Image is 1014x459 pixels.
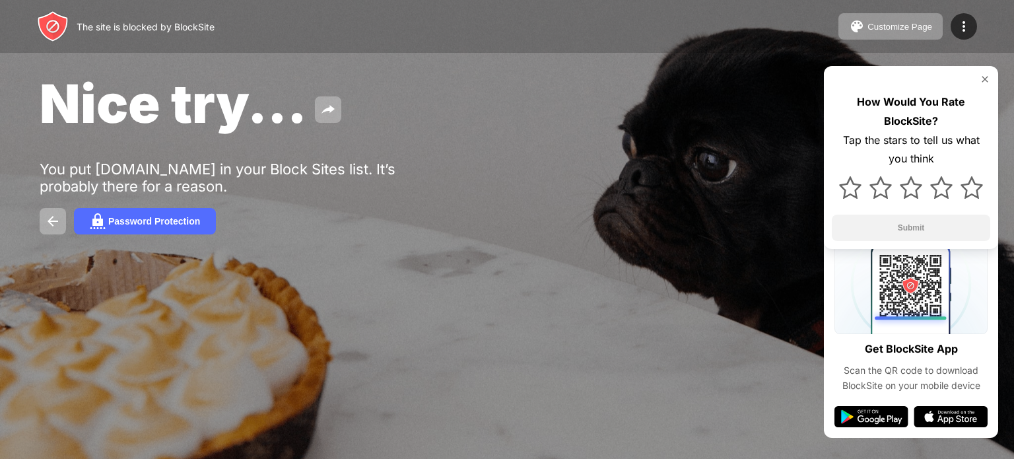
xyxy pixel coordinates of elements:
[834,406,908,427] img: google-play.svg
[832,215,990,241] button: Submit
[867,22,932,32] div: Customize Page
[74,208,216,234] button: Password Protection
[838,13,943,40] button: Customize Page
[832,92,990,131] div: How Would You Rate BlockSite?
[108,216,200,227] div: Password Protection
[45,213,61,229] img: back.svg
[37,11,69,42] img: header-logo.svg
[320,102,336,118] img: share.svg
[832,131,990,169] div: Tap the stars to tell us what you think
[865,339,958,359] div: Get BlockSite App
[834,363,988,393] div: Scan the QR code to download BlockSite on your mobile device
[900,176,922,199] img: star.svg
[77,21,215,32] div: The site is blocked by BlockSite
[40,160,448,195] div: You put [DOMAIN_NAME] in your Block Sites list. It’s probably there for a reason.
[90,213,106,229] img: password.svg
[849,18,865,34] img: pallet.svg
[980,74,990,85] img: rate-us-close.svg
[930,176,953,199] img: star.svg
[961,176,983,199] img: star.svg
[914,406,988,427] img: app-store.svg
[956,18,972,34] img: menu-icon.svg
[869,176,892,199] img: star.svg
[839,176,862,199] img: star.svg
[40,71,307,135] span: Nice try...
